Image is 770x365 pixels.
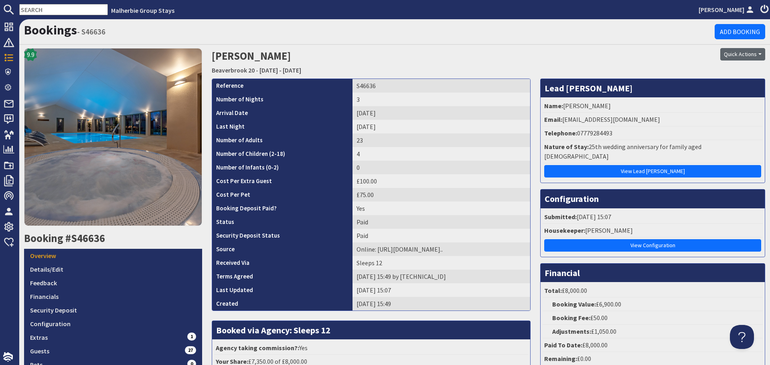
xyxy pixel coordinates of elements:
[543,210,763,224] li: [DATE] 15:07
[212,174,353,188] th: Cost Per Extra Guest
[212,188,353,202] th: Cost Per Pet
[24,249,202,262] a: Overview
[543,339,763,352] li: £8,000.00
[3,352,13,362] img: staytech_i_w-64f4e8e9ee0a9c174fd5317b4b171b261742d2d393467e5bdba4413f4f884c10.svg
[212,256,353,270] th: Received Via
[552,300,596,308] strong: Booking Value:
[212,93,353,106] th: Number of Nights
[24,290,202,303] a: Financials
[216,344,299,352] strong: Agency taking commission?:
[27,50,34,59] span: 9.9
[111,6,174,14] a: Malherbie Group Stays
[212,242,353,256] th: Source
[212,120,353,133] th: Last Night
[544,239,761,252] a: View Configuration
[214,341,528,355] li: Yes
[353,147,530,161] td: 4
[212,202,353,215] th: Booking Deposit Paid?
[353,256,530,270] td: Sleeps 12
[353,297,530,311] td: [DATE] 15:49
[24,22,77,38] a: Bookings
[353,120,530,133] td: [DATE]
[212,321,530,339] h3: Booked via Agency: Sleeps 12
[353,161,530,174] td: 0
[77,27,105,36] small: - S46636
[544,226,585,234] strong: Housekeeper:
[353,242,530,256] td: Online: https://www.groupstays.co.uk/properties/search?number_in_party=25&arrival_date=05%2F09%2F...
[544,129,577,137] strong: Telephone:
[544,355,577,363] strong: Remaining:
[715,24,765,39] a: Add Booking
[353,106,530,120] td: [DATE]
[212,297,353,311] th: Created
[259,66,301,74] a: [DATE] - [DATE]
[544,115,562,123] strong: Email:
[541,79,765,97] h3: Lead [PERSON_NAME]
[353,270,530,283] td: [DATE] 15:49 by [TECHNICAL_ID]
[256,66,258,74] span: -
[544,102,563,110] strong: Name:
[353,93,530,106] td: 3
[24,276,202,290] a: Feedback
[253,274,259,280] i: Agreements were checked at the time of signing booking terms:<br>- I AGREE to take out appropriat...
[24,344,202,358] a: Guests27
[24,303,202,317] a: Security Deposit
[212,229,353,242] th: Security Deposit Status
[544,165,761,177] a: View Lead [PERSON_NAME]
[544,286,562,294] strong: Total:
[730,325,754,349] iframe: Toggle Customer Support
[212,106,353,120] th: Arrival Date
[24,317,202,331] a: Configuration
[353,202,530,215] td: Yes
[212,161,353,174] th: Number of Infants (0-2)
[541,264,765,282] h3: Financial
[543,284,763,298] li: £8,000.00
[543,325,763,339] li: £1,050.00
[212,215,353,229] th: Status
[353,133,530,147] td: 23
[353,174,530,188] td: £100.00
[720,48,765,60] button: Quick Actions
[541,190,765,208] h3: Configuration
[212,48,577,77] h2: [PERSON_NAME]
[24,48,202,232] a: 9.9
[552,327,591,335] strong: Adjustments:
[353,215,530,229] td: Paid
[24,331,202,344] a: Extras1
[353,188,530,202] td: £75.00
[24,232,202,245] h2: Booking #S46636
[212,147,353,161] th: Number of Children (2-18)
[699,5,756,14] a: [PERSON_NAME]
[543,298,763,311] li: £6,900.00
[24,262,202,276] a: Details/Edit
[543,127,763,140] li: 07779284493
[543,311,763,325] li: £50.00
[552,314,590,322] strong: Booking Fee:
[353,229,530,242] td: Paid
[544,143,589,151] strong: Nature of Stay:
[544,213,577,221] strong: Submitted:
[543,113,763,127] li: [EMAIL_ADDRESS][DOMAIN_NAME]
[212,283,353,297] th: Last Updated
[187,333,196,341] span: 1
[543,224,763,238] li: [PERSON_NAME]
[19,4,108,15] input: SEARCH
[212,133,353,147] th: Number of Adults
[212,66,255,74] a: Beaverbrook 20
[543,99,763,113] li: [PERSON_NAME]
[212,270,353,283] th: Terms Agreed
[185,346,196,354] span: 27
[24,48,202,226] img: Beaverbrook 20's icon
[353,79,530,93] td: S46636
[212,79,353,93] th: Reference
[543,140,763,163] li: 25th wedding anniversary for family aged [DEMOGRAPHIC_DATA]
[544,341,582,349] strong: Paid To Date:
[353,283,530,297] td: [DATE] 15:07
